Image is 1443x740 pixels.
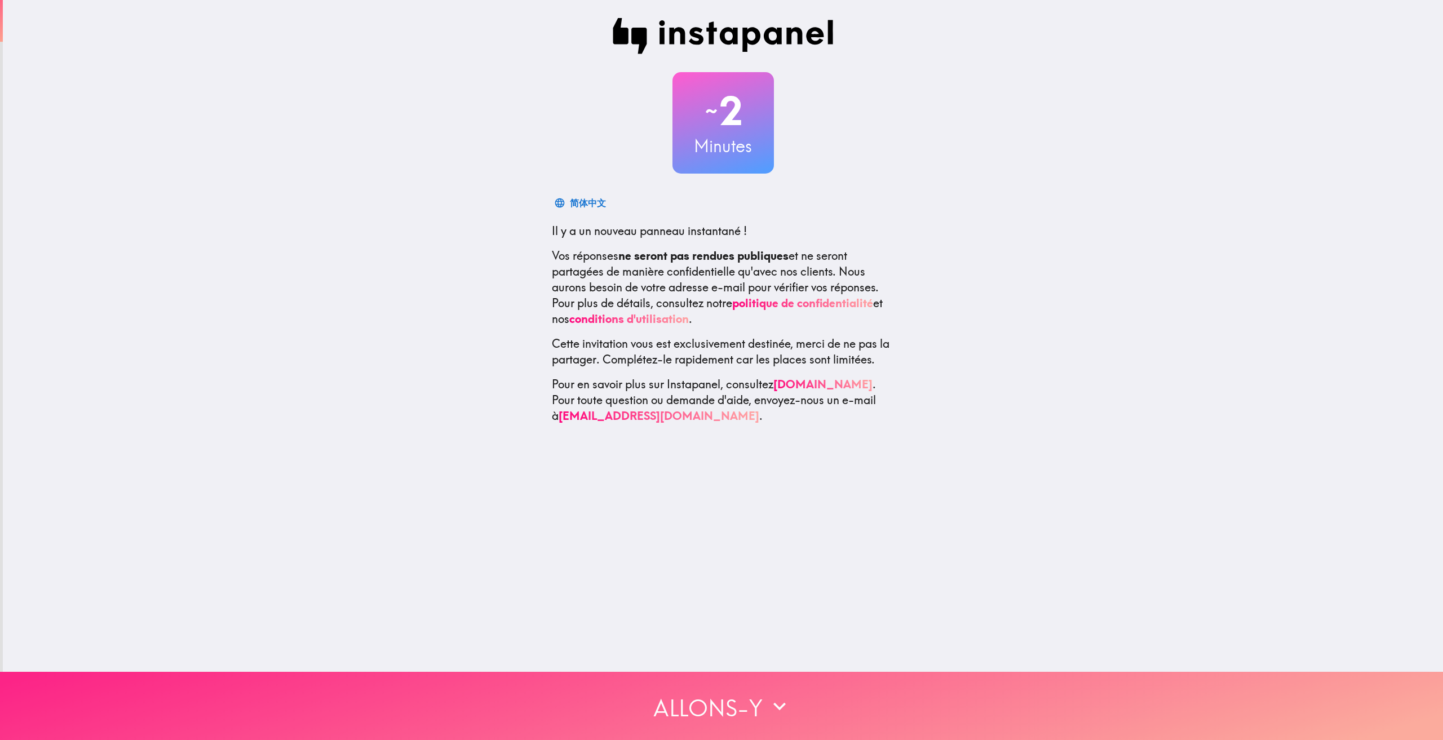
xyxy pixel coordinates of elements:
[569,312,689,326] a: conditions d'utilisation
[613,18,834,54] img: Instapanel
[653,694,763,722] font: Allons-y
[552,224,747,238] font: Il y a un nouveau panneau instantané !
[552,377,773,391] font: Pour en savoir plus sur Instapanel, consultez
[694,135,752,157] font: Minutes
[559,409,759,423] a: [EMAIL_ADDRESS][DOMAIN_NAME]
[552,192,610,214] button: 简体中文
[773,377,873,391] a: [DOMAIN_NAME]
[552,264,879,294] font: Nous aurons besoin de votre adresse e-mail pour vérifier vos réponses.
[552,249,847,278] font: et ne seront partagées de manière confidentielle qu'avec nos clients.
[618,249,789,263] font: ne seront pas rendues publiques
[603,352,875,366] font: Complétez-le rapidement car les places sont limitées.
[552,249,618,263] font: Vos réponses
[703,94,719,128] font: ~
[732,296,873,310] a: politique de confidentialité
[570,197,606,209] font: 简体中文
[552,296,883,326] font: et nos
[552,377,876,423] font: . Pour toute question ou demande d'aide, envoyez-nous un e-mail à
[719,87,743,135] font: 2
[552,336,889,366] font: Cette invitation vous est exclusivement destinée, merci de ne pas la partager.
[689,312,692,326] font: .
[552,296,732,310] font: Pour plus de détails, consultez notre
[759,409,763,423] font: .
